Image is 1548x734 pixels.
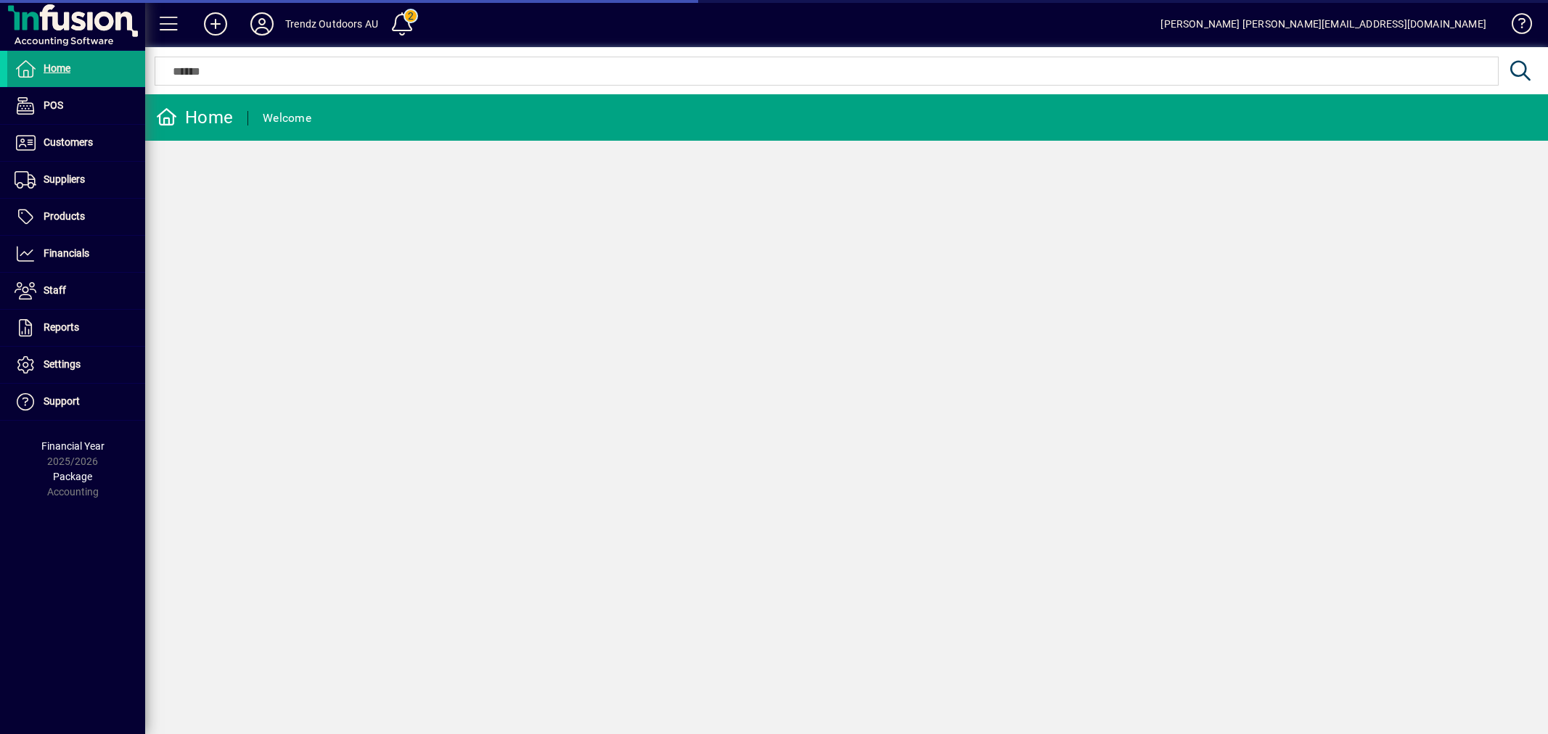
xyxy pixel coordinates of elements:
span: Staff [44,284,66,296]
div: [PERSON_NAME] [PERSON_NAME][EMAIL_ADDRESS][DOMAIN_NAME] [1160,12,1486,36]
a: Reports [7,310,145,346]
span: POS [44,99,63,111]
a: Products [7,199,145,235]
a: Customers [7,125,145,161]
span: Financials [44,247,89,259]
div: Home [156,106,233,129]
div: Trendz Outdoors AU [285,12,378,36]
a: Settings [7,347,145,383]
a: Knowledge Base [1501,3,1530,50]
span: Suppliers [44,173,85,185]
div: Welcome [263,107,311,130]
button: Profile [239,11,285,37]
a: Financials [7,236,145,272]
span: Customers [44,136,93,148]
button: Add [192,11,239,37]
span: Settings [44,358,81,370]
span: Package [53,471,92,482]
span: Support [44,395,80,407]
a: POS [7,88,145,124]
span: Products [44,210,85,222]
span: Reports [44,321,79,333]
span: Financial Year [41,440,105,452]
span: Home [44,62,70,74]
a: Staff [7,273,145,309]
a: Suppliers [7,162,145,198]
a: Support [7,384,145,420]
